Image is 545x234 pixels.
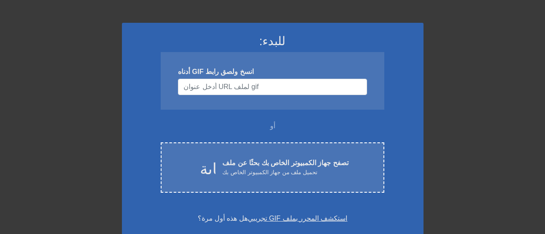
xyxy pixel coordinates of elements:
[248,215,347,222] a: استكشف المحرر بملف GIF تجريبي
[270,122,275,129] font: أو
[200,159,293,174] font: تحميل السحابة
[222,169,318,175] font: تحميل ملف من جهاز الكمبيوتر الخاص بك
[178,79,367,95] input: اسم المستخدم
[178,68,253,75] font: انسخ ولصق رابط GIF أدناه
[198,215,248,222] font: هل هذه أول مرة؟
[259,34,286,48] font: للبدء:
[222,159,348,166] font: تصفح جهاز الكمبيوتر الخاص بك بحثًا عن ملف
